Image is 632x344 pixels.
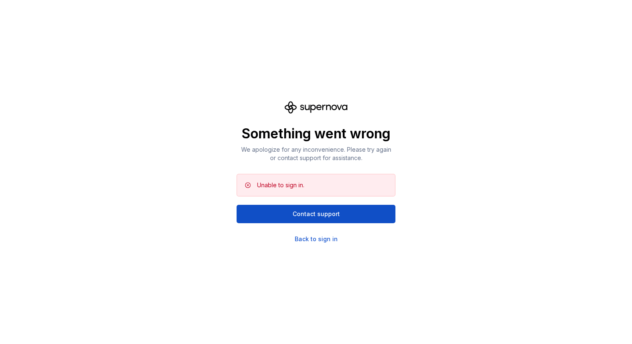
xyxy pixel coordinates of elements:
button: Contact support [237,205,395,223]
p: We apologize for any inconvenience. Please try again or contact support for assistance. [237,145,395,162]
div: Unable to sign in. [257,181,304,189]
span: Contact support [293,210,340,218]
p: Something went wrong [237,125,395,142]
a: Back to sign in [295,235,338,243]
